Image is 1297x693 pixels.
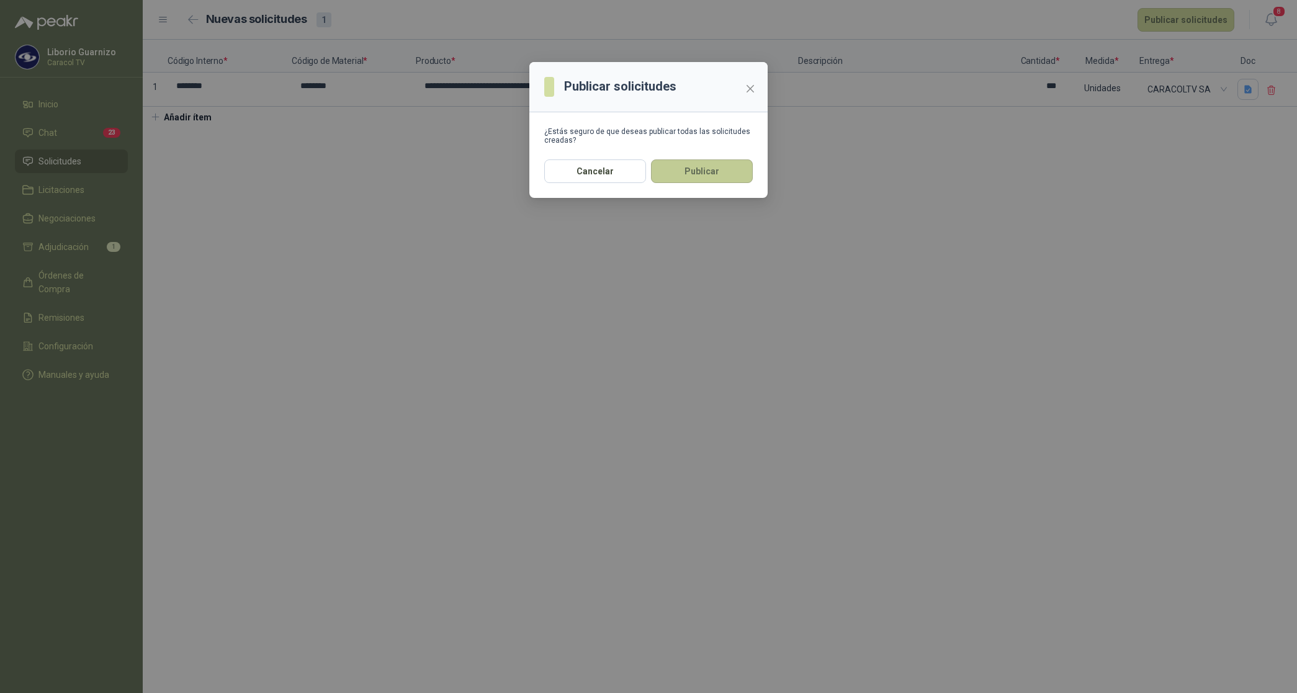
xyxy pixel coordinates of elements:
[745,84,755,94] span: close
[651,159,753,183] button: Publicar
[740,79,760,99] button: Close
[544,127,753,145] div: ¿Estás seguro de que deseas publicar todas las solicitudes creadas?
[564,77,676,96] h3: Publicar solicitudes
[544,159,646,183] button: Cancelar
